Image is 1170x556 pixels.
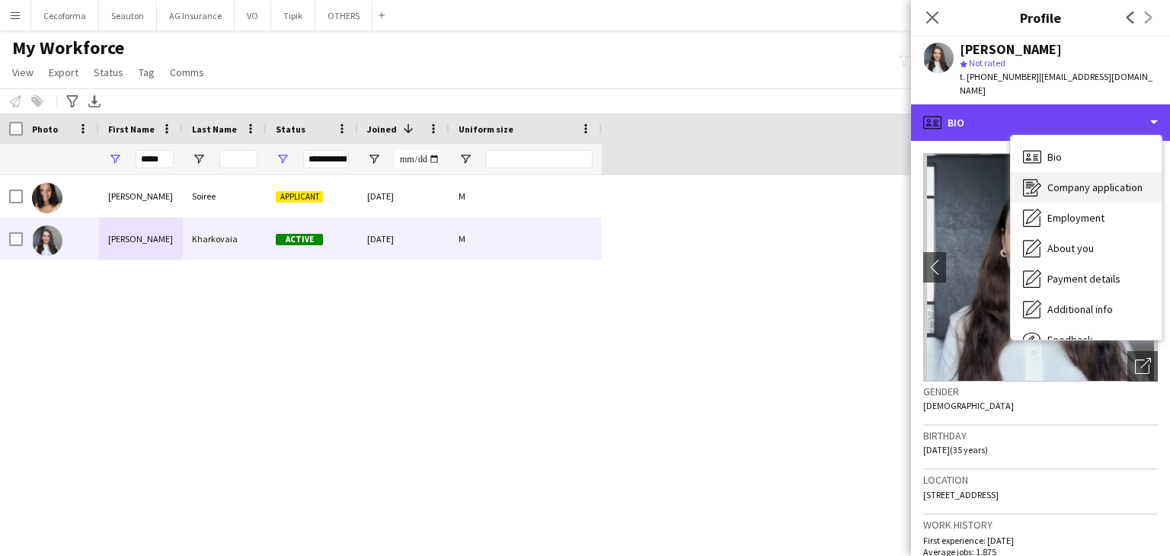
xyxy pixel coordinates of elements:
a: Comms [164,62,210,82]
img: Crew avatar or photo [923,153,1158,382]
button: Open Filter Menu [367,152,381,166]
span: First Name [108,123,155,135]
span: t. [PHONE_NUMBER] [960,71,1039,82]
app-action-btn: Export XLSX [85,92,104,110]
span: Applicant [276,191,323,203]
h3: Work history [923,518,1158,532]
span: Status [94,66,123,79]
button: Tipik [271,1,315,30]
p: First experience: [DATE] [923,535,1158,546]
app-action-btn: Advanced filters [63,92,82,110]
div: Payment details [1011,264,1162,294]
span: My Workforce [12,37,124,59]
button: OTHERS [315,1,372,30]
span: Bio [1047,150,1062,164]
span: Photo [32,123,58,135]
button: AG Insurance [157,1,235,30]
div: [PERSON_NAME] [99,175,183,217]
input: First Name Filter Input [136,150,174,168]
button: Open Filter Menu [276,152,289,166]
span: View [12,66,34,79]
div: Bio [1011,142,1162,172]
span: Export [49,66,78,79]
div: Employment [1011,203,1162,233]
span: About you [1047,241,1094,255]
h3: Birthday [923,429,1158,443]
a: Tag [133,62,161,82]
div: [DATE] [358,175,449,217]
input: Last Name Filter Input [219,150,257,168]
div: Feedback [1011,324,1162,355]
h3: Location [923,473,1158,487]
span: Feedback [1047,333,1093,347]
span: Comms [170,66,204,79]
span: Additional info [1047,302,1113,316]
span: Company application [1047,181,1143,194]
div: Kharkovaia [183,218,267,260]
div: Bio [911,104,1170,141]
span: Active [276,234,323,245]
button: Open Filter Menu [108,152,122,166]
img: Eliza Kharkovaia [32,225,62,256]
span: Status [276,123,305,135]
span: Tag [139,66,155,79]
h3: Gender [923,385,1158,398]
button: Open Filter Menu [459,152,472,166]
img: Eliza Soiree [32,183,62,213]
div: Additional info [1011,294,1162,324]
span: M [459,190,465,202]
span: Joined [367,123,397,135]
span: [STREET_ADDRESS] [923,489,999,500]
div: [PERSON_NAME] [960,43,1062,56]
div: Soiree [183,175,267,217]
span: Employment [1047,211,1104,225]
div: Open photos pop-in [1127,351,1158,382]
span: Uniform size [459,123,513,135]
button: Open Filter Menu [192,152,206,166]
button: Cecoforma [31,1,99,30]
button: VO [235,1,271,30]
a: View [6,62,40,82]
a: Status [88,62,129,82]
span: M [459,233,465,244]
span: Not rated [969,57,1005,69]
span: Payment details [1047,272,1120,286]
div: [PERSON_NAME] [99,218,183,260]
button: Seauton [99,1,157,30]
span: [DEMOGRAPHIC_DATA] [923,400,1014,411]
span: | [EMAIL_ADDRESS][DOMAIN_NAME] [960,71,1152,96]
a: Export [43,62,85,82]
span: Last Name [192,123,237,135]
h3: Profile [911,8,1170,27]
div: About you [1011,233,1162,264]
div: Company application [1011,172,1162,203]
input: Uniform size Filter Input [486,150,593,168]
div: [DATE] [358,218,449,260]
span: [DATE] (35 years) [923,444,988,455]
input: Joined Filter Input [395,150,440,168]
